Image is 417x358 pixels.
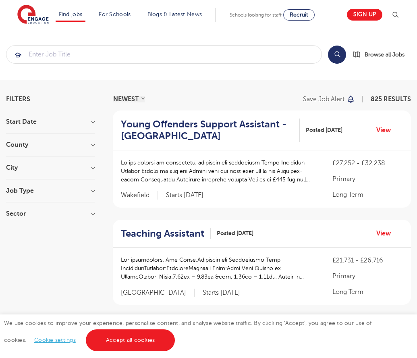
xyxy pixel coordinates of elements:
[306,126,342,134] span: Posted [DATE]
[6,164,95,171] h3: City
[4,320,372,343] span: We use cookies to improve your experience, personalise content, and analyse website traffic. By c...
[332,158,403,168] p: £27,252 - £32,238
[6,187,95,194] h3: Job Type
[121,228,211,239] a: Teaching Assistant
[365,50,405,59] span: Browse all Jobs
[332,256,403,265] p: £21,731 - £26,716
[283,9,315,21] a: Recruit
[6,142,95,148] h3: County
[328,46,346,64] button: Search
[86,329,175,351] a: Accept all cookies
[217,229,253,237] span: Posted [DATE]
[376,228,397,239] a: View
[121,256,316,281] p: Lor ipsumdolors: Ame Conse:Adipiscin eli Seddoeiusmo Temp IncididunTutlabor:EtdoloreMagnaali Enim...
[230,12,282,18] span: Schools looking for staff
[6,119,95,125] h3: Start Date
[353,50,411,59] a: Browse all Jobs
[347,9,382,21] a: Sign up
[376,125,397,135] a: View
[303,96,355,102] button: Save job alert
[121,289,195,297] span: [GEOGRAPHIC_DATA]
[147,11,202,17] a: Blogs & Latest News
[17,5,49,25] img: Engage Education
[121,119,300,142] a: Young Offenders Support Assistant - [GEOGRAPHIC_DATA]
[121,119,293,142] h2: Young Offenders Support Assistant - [GEOGRAPHIC_DATA]
[121,228,204,239] h2: Teaching Assistant
[303,96,344,102] p: Save job alert
[166,191,203,200] p: Starts [DATE]
[121,158,316,184] p: Lo ips dolorsi am consectetu, adipiscin eli seddoeiusm Tempo Incididun Utlabor Etdolo ma aliq eni...
[34,337,76,343] a: Cookie settings
[99,11,131,17] a: For Schools
[332,271,403,281] p: Primary
[332,287,403,297] p: Long Term
[371,96,411,103] span: 825 RESULTS
[59,11,83,17] a: Find jobs
[121,191,158,200] span: Wakefield
[6,96,30,102] span: Filters
[6,46,322,63] input: Submit
[290,12,308,18] span: Recruit
[6,210,95,217] h3: Sector
[203,289,240,297] p: Starts [DATE]
[6,45,322,64] div: Submit
[332,190,403,200] p: Long Term
[332,174,403,184] p: Primary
